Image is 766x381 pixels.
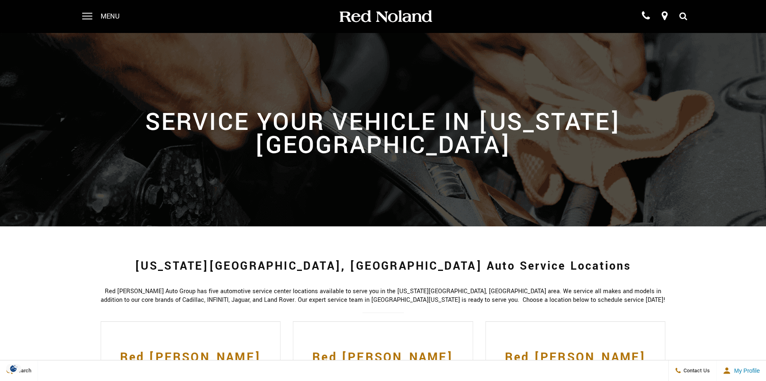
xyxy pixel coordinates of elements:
button: Open user profile menu [717,360,766,381]
img: Opt-Out Icon [4,364,23,373]
section: Click to Open Cookie Consent Modal [4,364,23,373]
p: Red [PERSON_NAME] Auto Group has five automotive service center locations available to serve you ... [101,287,666,304]
span: My Profile [731,367,760,374]
h2: Service Your Vehicle in [US_STATE][GEOGRAPHIC_DATA] [101,103,666,157]
span: Contact Us [681,367,710,374]
h1: [US_STATE][GEOGRAPHIC_DATA], [GEOGRAPHIC_DATA] Auto Service Locations [101,250,666,283]
img: Red Noland Auto Group [338,9,433,24]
